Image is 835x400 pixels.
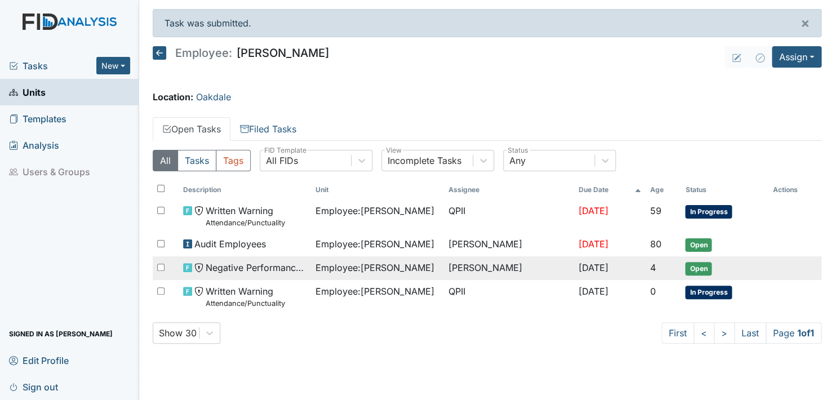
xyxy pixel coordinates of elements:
span: 0 [650,286,656,297]
td: QPII [444,280,574,313]
a: > [714,322,735,344]
th: Toggle SortBy [646,180,681,199]
th: Toggle SortBy [179,180,312,199]
span: Written Warning Attendance/Punctuality [206,204,285,228]
span: In Progress [685,286,732,299]
a: Filed Tasks [230,117,306,141]
span: Sign out [9,378,58,395]
span: [DATE] [578,238,608,250]
button: New [96,57,130,74]
div: Task was submitted. [153,9,821,37]
a: First [661,322,694,344]
a: < [694,322,714,344]
span: Signed in as [PERSON_NAME] [9,325,113,343]
th: Toggle SortBy [311,180,444,199]
span: 80 [650,238,661,250]
div: Open Tasks [153,150,821,344]
input: Toggle All Rows Selected [157,185,165,192]
span: Units [9,83,46,101]
span: Open [685,262,712,275]
span: × [801,15,810,31]
span: In Progress [685,205,732,219]
button: Tasks [177,150,216,171]
div: All FIDs [266,154,298,167]
th: Assignee [444,180,574,199]
td: QPII [444,199,574,233]
span: [DATE] [578,262,608,273]
button: All [153,150,178,171]
span: [DATE] [578,205,608,216]
span: Employee : [PERSON_NAME] [316,204,434,217]
button: Tags [216,150,251,171]
strong: 1 of 1 [797,327,814,339]
span: 4 [650,262,656,273]
a: Oakdale [196,91,231,103]
span: [DATE] [578,286,608,297]
span: Page [766,322,821,344]
small: Attendance/Punctuality [206,298,285,309]
span: Edit Profile [9,352,69,369]
span: Audit Employees [194,237,266,251]
span: Written Warning Attendance/Punctuality [206,285,285,309]
button: × [789,10,821,37]
button: Assign [772,46,821,68]
span: Templates [9,110,66,127]
small: Attendance/Punctuality [206,217,285,228]
span: Employee : [PERSON_NAME] [316,237,434,251]
td: [PERSON_NAME] [444,256,574,280]
div: Show 30 [159,326,197,340]
div: Incomplete Tasks [388,154,461,167]
span: Analysis [9,136,59,154]
a: Last [734,322,766,344]
td: [PERSON_NAME] [444,233,574,256]
h5: [PERSON_NAME] [153,46,329,60]
span: Negative Performance Review [206,261,307,274]
span: Employee : [PERSON_NAME] [316,261,434,274]
div: Type filter [153,150,251,171]
div: Any [509,154,526,167]
span: 59 [650,205,661,216]
nav: task-pagination [661,322,821,344]
a: Open Tasks [153,117,230,141]
th: Toggle SortBy [681,180,768,199]
th: Actions [769,180,821,199]
th: Toggle SortBy [574,180,645,199]
strong: Location: [153,91,193,103]
span: Employee: [175,47,232,59]
a: Tasks [9,59,96,73]
span: Employee : [PERSON_NAME] [316,285,434,298]
span: Open [685,238,712,252]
